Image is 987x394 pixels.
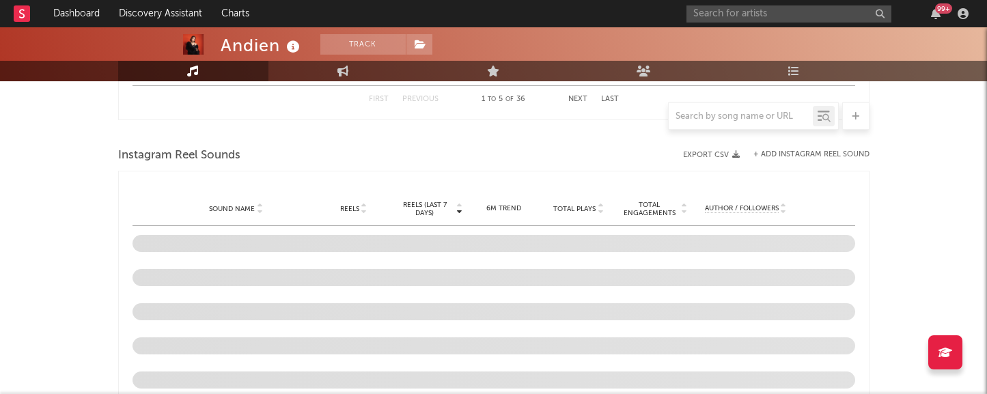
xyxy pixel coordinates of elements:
div: Andien [221,34,303,57]
input: Search for artists [686,5,891,23]
span: Total Plays [553,205,596,213]
button: Previous [402,96,439,103]
span: Sound Name [209,205,255,213]
span: Instagram Reel Sounds [118,147,240,164]
button: Last [601,96,619,103]
button: Next [568,96,587,103]
button: 99+ [931,8,941,19]
input: Search by song name or URL [669,111,813,122]
button: First [369,96,389,103]
div: 99 + [935,3,952,14]
button: + Add Instagram Reel Sound [753,151,870,158]
button: Track [320,34,406,55]
button: Export CSV [683,151,740,159]
span: to [488,96,496,102]
span: Total Engagements [620,201,680,217]
div: + Add Instagram Reel Sound [740,151,870,158]
div: 6M Trend [470,203,538,214]
span: Reels [340,205,359,213]
span: Reels (last 7 days) [395,201,455,217]
div: 1 5 36 [466,92,541,108]
span: of [505,96,514,102]
span: Author / Followers [705,204,779,213]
